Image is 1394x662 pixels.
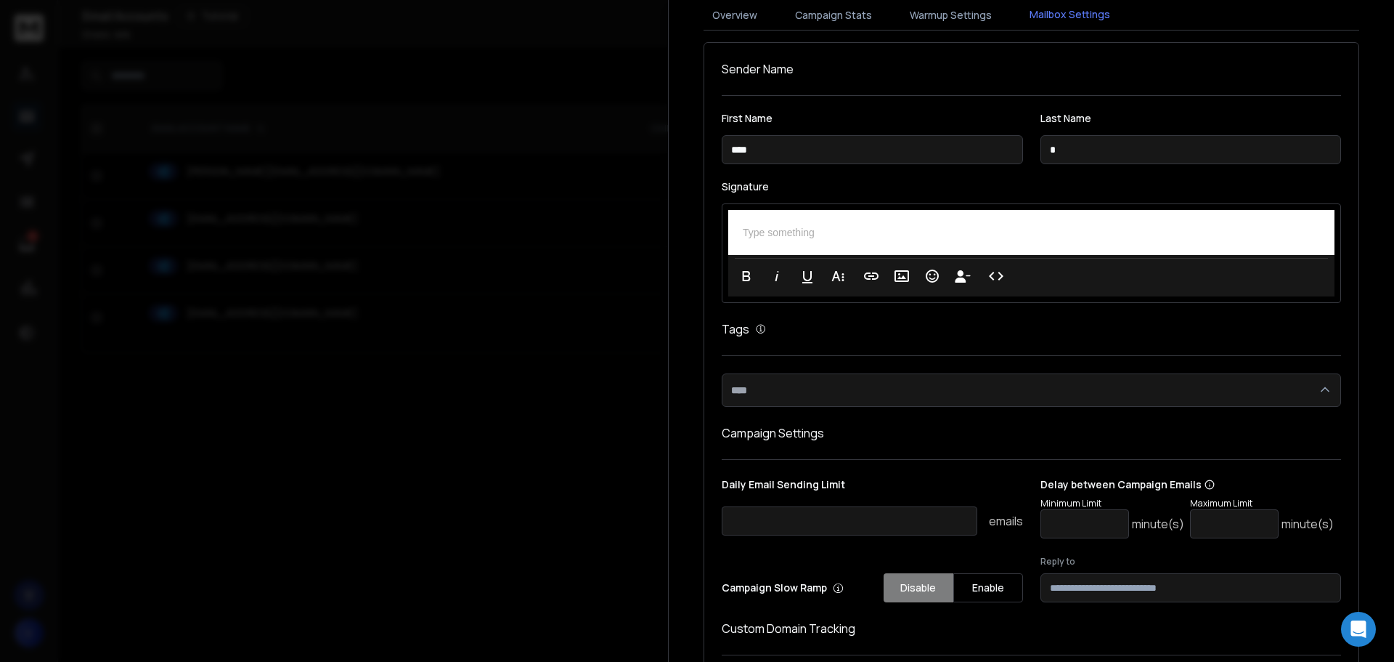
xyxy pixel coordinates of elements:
p: emails [989,512,1023,530]
button: Code View [982,262,1010,291]
h1: Sender Name [722,60,1341,78]
p: Campaign Slow Ramp [722,581,844,595]
button: Insert Link (Ctrl+K) [857,262,885,291]
button: Disable [884,573,953,602]
p: Maximum Limit [1190,498,1334,509]
p: Delay between Campaign Emails [1040,477,1334,492]
label: Signature [722,182,1341,192]
p: minute(s) [1281,515,1334,533]
div: Open Intercom Messenger [1341,612,1376,647]
button: Enable [953,573,1023,602]
button: Underline (Ctrl+U) [794,262,821,291]
button: Insert Unsubscribe Link [949,262,977,291]
p: Minimum Limit [1040,498,1184,509]
button: Bold (Ctrl+B) [733,262,760,291]
button: Emoticons [918,262,946,291]
label: Reply to [1040,556,1342,568]
label: First Name [722,113,1023,124]
p: minute(s) [1132,515,1184,533]
h1: Custom Domain Tracking [722,620,1341,637]
h1: Tags [722,320,749,338]
button: More Text [824,262,852,291]
button: Insert Image (Ctrl+P) [888,262,916,291]
h1: Campaign Settings [722,424,1341,442]
p: Daily Email Sending Limit [722,477,1023,498]
label: Last Name [1040,113,1342,124]
button: Italic (Ctrl+I) [763,262,791,291]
